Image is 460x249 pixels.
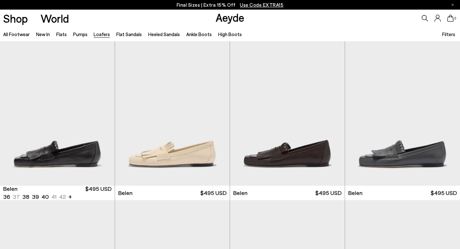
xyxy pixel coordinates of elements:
[41,13,69,24] a: World
[73,31,88,37] a: Pumps
[22,193,29,201] li: 38
[148,31,180,37] a: Heeled Sandals
[240,2,283,8] span: Navigate to /collections/ss25-final-sizes
[85,185,111,201] span: $495 USD
[442,31,455,37] span: Filters
[186,31,212,37] a: Ankle Boots
[218,31,242,37] a: High Boots
[216,11,244,24] a: Aeyde
[118,189,133,197] span: Belen
[42,193,49,201] li: 40
[345,41,460,185] img: Belen Tassel Loafers
[454,17,457,20] span: 0
[3,31,30,37] a: All Footwear
[3,185,18,193] span: Belen
[32,193,39,201] li: 39
[115,41,230,185] img: Belen Tassel Loafers
[230,186,345,200] a: Belen $495 USD
[200,189,226,197] span: $495 USD
[56,31,67,37] a: Flats
[348,189,363,197] span: Belen
[447,15,454,22] a: 0
[431,189,457,197] span: $495 USD
[3,13,28,24] a: Shop
[36,31,50,37] a: New In
[315,189,341,197] span: $495 USD
[345,186,460,200] a: Belen $495 USD
[3,193,10,201] li: 36
[94,31,110,37] a: Loafers
[115,186,230,200] a: Belen $495 USD
[230,41,345,185] img: Belen Tassel Loafers
[68,192,72,201] li: +
[3,193,64,201] ul: variant
[116,31,142,37] a: Flat Sandals
[177,1,284,9] p: Final Sizes | Extra 15% Off
[233,189,248,197] span: Belen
